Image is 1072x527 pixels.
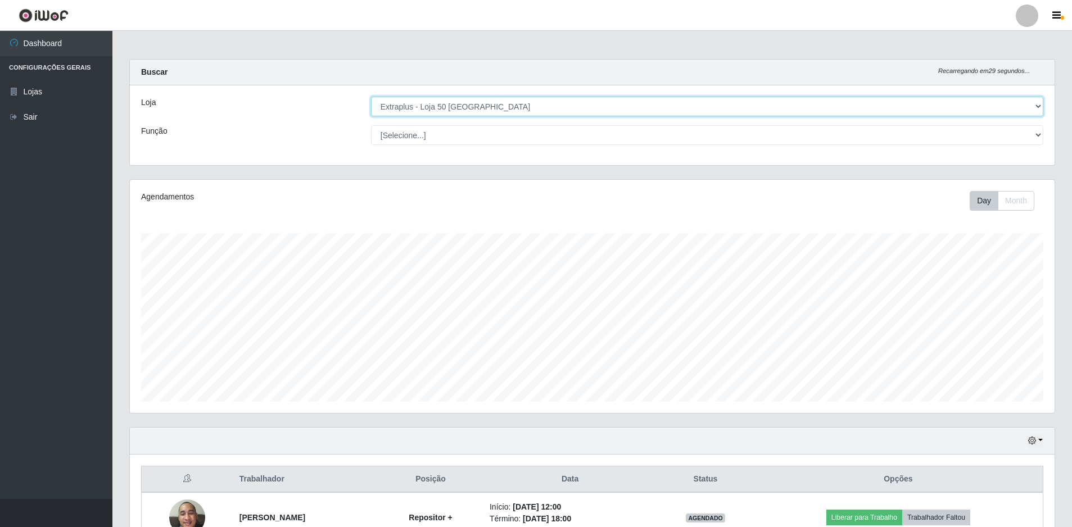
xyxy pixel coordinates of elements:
[998,191,1034,211] button: Month
[490,501,650,513] li: Início:
[141,67,168,76] strong: Buscar
[490,513,650,525] li: Término:
[970,191,998,211] button: Day
[938,67,1030,74] i: Recarregando em 29 segundos...
[523,514,571,523] time: [DATE] 18:00
[141,191,507,203] div: Agendamentos
[409,513,452,522] strong: Repositor +
[754,466,1043,493] th: Opções
[19,8,69,22] img: CoreUI Logo
[141,125,168,137] label: Função
[141,97,156,108] label: Loja
[513,502,561,511] time: [DATE] 12:00
[233,466,378,493] th: Trabalhador
[239,513,305,522] strong: [PERSON_NAME]
[686,514,725,523] span: AGENDADO
[378,466,483,493] th: Posição
[970,191,1043,211] div: Toolbar with button groups
[657,466,754,493] th: Status
[970,191,1034,211] div: First group
[483,466,657,493] th: Data
[902,510,970,525] button: Trabalhador Faltou
[826,510,902,525] button: Liberar para Trabalho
